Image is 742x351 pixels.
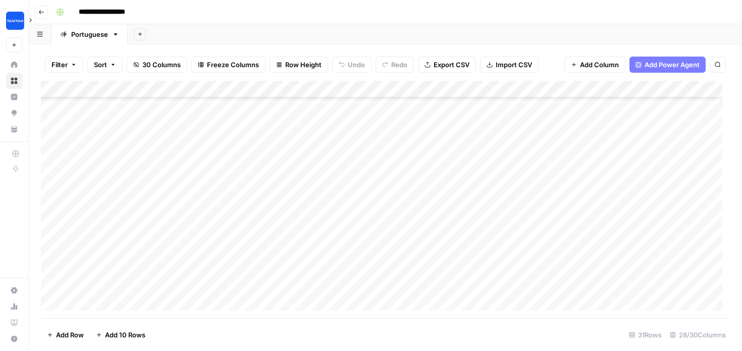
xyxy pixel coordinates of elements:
a: Browse [6,73,22,89]
button: Add Column [564,57,625,73]
span: Freeze Columns [207,60,259,70]
a: Portuguese [51,24,128,44]
span: Add Power Agent [645,60,700,70]
span: Undo [348,60,365,70]
button: Redo [376,57,414,73]
a: Learning Hub [6,315,22,331]
div: Portuguese [71,29,108,39]
button: Filter [45,57,83,73]
button: Add 10 Rows [90,327,151,343]
button: Export CSV [418,57,476,73]
button: Row Height [270,57,328,73]
a: Opportunities [6,105,22,121]
a: Settings [6,282,22,298]
span: Add 10 Rows [105,330,145,340]
a: Insights [6,89,22,105]
span: Sort [94,60,107,70]
button: 30 Columns [127,57,187,73]
span: Import CSV [496,60,532,70]
a: Usage [6,298,22,315]
button: Import CSV [480,57,539,73]
span: Redo [391,60,407,70]
span: Add Row [56,330,84,340]
button: Sort [87,57,123,73]
a: Your Data [6,121,22,137]
button: Help + Support [6,331,22,347]
button: Workspace: Tractian [6,8,22,33]
div: 31 Rows [625,327,666,343]
button: Add Power Agent [629,57,706,73]
div: 28/30 Columns [666,327,730,343]
button: Add Row [41,327,90,343]
span: 30 Columns [142,60,181,70]
span: Filter [51,60,68,70]
span: Add Column [580,60,619,70]
button: Undo [332,57,372,73]
span: Row Height [285,60,322,70]
button: Freeze Columns [191,57,266,73]
img: Tractian Logo [6,12,24,30]
a: Home [6,57,22,73]
span: Export CSV [434,60,469,70]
